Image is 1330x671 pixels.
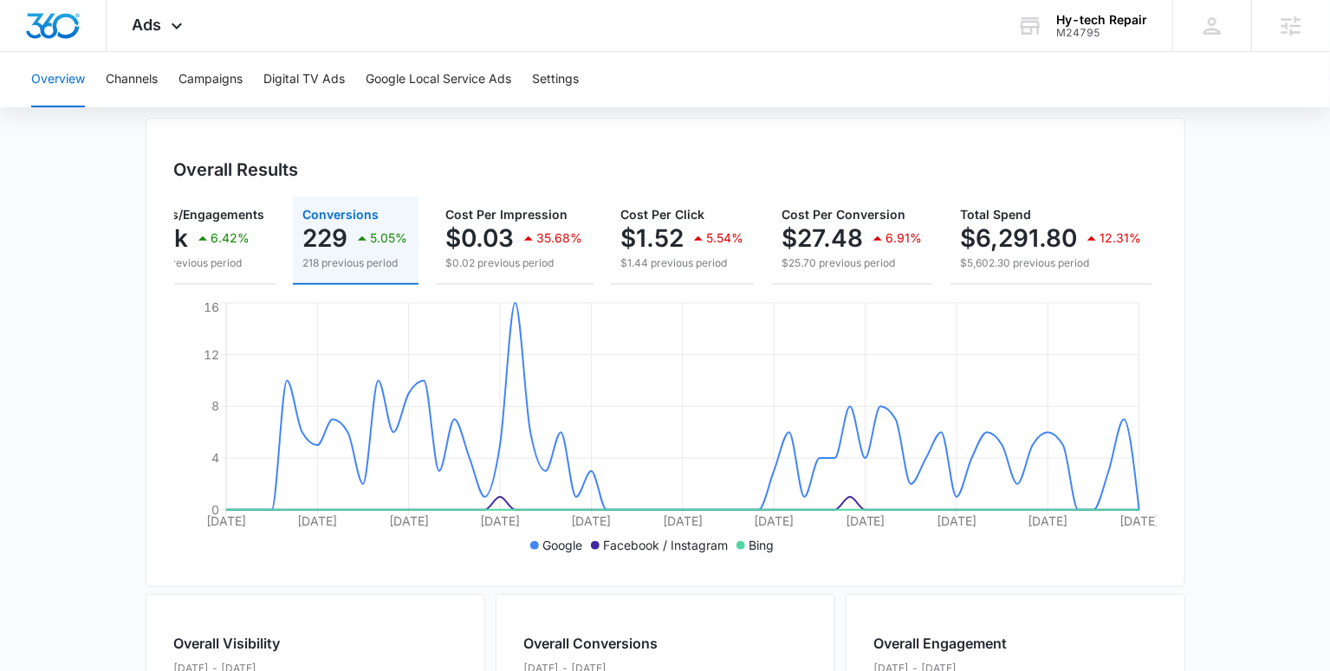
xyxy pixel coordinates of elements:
[1056,27,1147,39] div: account id
[874,633,1008,654] h2: Overall Engagement
[263,52,345,107] button: Digital TV Ads
[204,300,219,314] tspan: 16
[178,52,243,107] button: Campaigns
[1119,513,1159,528] tspan: [DATE]
[388,513,428,528] tspan: [DATE]
[446,207,568,222] span: Cost Per Impression
[211,232,250,244] p: 6.42%
[211,398,219,413] tspan: 8
[782,255,923,271] p: $25.70 previous period
[782,224,864,252] p: $27.48
[446,255,583,271] p: $0.02 previous period
[211,502,219,517] tspan: 0
[663,513,703,528] tspan: [DATE]
[303,224,348,252] p: 229
[937,513,976,528] tspan: [DATE]
[961,255,1142,271] p: $5,602.30 previous period
[211,450,219,465] tspan: 4
[749,536,774,554] p: Bing
[1056,13,1147,27] div: account name
[621,207,705,222] span: Cost Per Click
[366,52,511,107] button: Google Local Service Ads
[621,255,744,271] p: $1.44 previous period
[204,347,219,362] tspan: 12
[1100,232,1142,244] p: 12.31%
[537,232,583,244] p: 35.68%
[571,513,611,528] tspan: [DATE]
[303,255,408,271] p: 218 previous period
[1028,513,1067,528] tspan: [DATE]
[524,633,659,654] h2: Overall Conversions
[961,224,1078,252] p: $6,291.80
[31,52,85,107] button: Overview
[532,52,579,107] button: Settings
[143,207,265,222] span: Clicks/Engagements
[845,513,885,528] tspan: [DATE]
[297,513,337,528] tspan: [DATE]
[174,157,299,183] h3: Overall Results
[707,232,744,244] p: 5.54%
[782,207,906,222] span: Cost Per Conversion
[371,232,408,244] p: 5.05%
[542,536,582,554] p: Google
[754,513,794,528] tspan: [DATE]
[446,224,515,252] p: $0.03
[106,52,158,107] button: Channels
[174,633,344,654] h2: Overall Visibility
[480,513,520,528] tspan: [DATE]
[621,224,684,252] p: $1.52
[143,255,265,271] p: 3.9k previous period
[961,207,1032,222] span: Total Spend
[603,536,728,554] p: Facebook / Instagram
[206,513,246,528] tspan: [DATE]
[133,16,162,34] span: Ads
[886,232,923,244] p: 6.91%
[303,207,380,222] span: Conversions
